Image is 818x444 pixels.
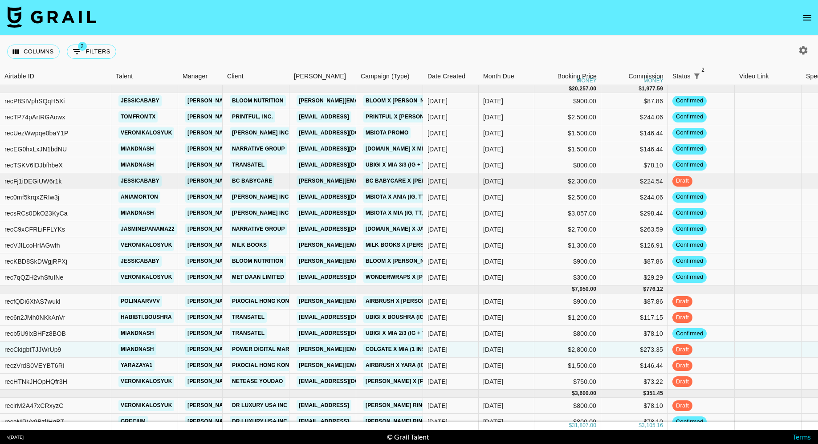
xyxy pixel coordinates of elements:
a: Met Daan Limited [230,272,286,283]
a: Transatel [230,328,267,339]
div: recCkigbtTJJWrUp9 [4,345,61,354]
div: recKBD8SkDWgjRPXj [4,257,67,266]
a: polinaarvvv [118,296,162,307]
span: confirmed [672,418,707,426]
div: 18/08/2025 [427,193,448,202]
div: $ [639,85,642,93]
a: [PERSON_NAME][EMAIL_ADDRESS][PERSON_NAME][DOMAIN_NAME] [297,296,488,307]
div: Video Link [735,68,802,85]
a: [PERSON_NAME][EMAIL_ADDRESS][DOMAIN_NAME] [185,175,330,187]
div: recfQDi6XfAS7wukl [4,297,60,306]
button: open drawer [798,9,816,27]
a: yarazaya1 [118,360,155,371]
a: Pixocial Hong Kong Limited [230,360,319,371]
a: [EMAIL_ADDRESS][DOMAIN_NAME] [297,143,396,155]
a: [PERSON_NAME][EMAIL_ADDRESS][DOMAIN_NAME] [185,143,330,155]
div: $2,800.00 [534,342,601,358]
a: [PERSON_NAME][EMAIL_ADDRESS][DOMAIN_NAME] [185,272,330,283]
div: Booking Price [558,68,597,85]
div: 11/08/2025 [427,161,448,170]
div: $73.22 [601,374,668,390]
a: [EMAIL_ADDRESS][DOMAIN_NAME] [297,159,396,171]
div: $146.44 [601,141,668,157]
div: 11/08/2025 [427,177,448,186]
div: Sep '25 [483,161,503,170]
a: Milk Books [230,240,269,251]
div: 31,807.00 [572,422,596,429]
div: $2,700.00 [534,221,601,237]
a: Colgate x Mia (1 Instagram Reel, 4 images, 4 months usage right and 45 days access) [363,344,630,355]
div: recaMRVx9BzlIHgBT [4,417,65,426]
a: Power Digital Marketing [230,344,312,355]
a: AirBrush x Yara (IG) [363,360,429,371]
div: $126.91 [601,237,668,253]
div: Sep '25 [483,177,503,186]
div: Aug '25 [483,345,503,354]
div: $146.44 [601,125,668,141]
div: Status [672,68,691,85]
button: Select columns [7,45,60,59]
a: Printful, Inc. [230,111,275,122]
div: recTSKV6lDJbfhbeX [4,161,63,170]
a: DR LUXURY USA INC [230,416,289,427]
div: Campaign (Type) [361,68,410,85]
div: 20,257.00 [572,85,596,93]
div: recirM2A47xCRxyzC [4,401,63,410]
div: Jun '25 [483,401,503,410]
a: [EMAIL_ADDRESS][DOMAIN_NAME] [297,328,396,339]
div: Sep '25 [483,209,503,218]
a: Transatel [230,312,267,323]
a: [PERSON_NAME] Ring x [PERSON_NAME] (1IG) [363,400,495,411]
a: [PERSON_NAME][EMAIL_ADDRESS][DOMAIN_NAME] [185,328,330,339]
a: [EMAIL_ADDRESS][DOMAIN_NAME] [297,224,396,235]
span: draft [672,378,692,386]
div: $87.86 [601,293,668,310]
a: [EMAIL_ADDRESS] [297,416,351,427]
a: [PERSON_NAME][EMAIL_ADDRESS][PERSON_NAME][DOMAIN_NAME] [297,360,488,371]
a: habibti.boushra [118,312,174,323]
div: Date Created [427,68,465,85]
div: 18/08/2025 [427,273,448,282]
span: confirmed [672,145,707,153]
a: [DOMAIN_NAME] x Jasmine [363,224,444,235]
a: [PERSON_NAME][EMAIL_ADDRESS][PERSON_NAME][DOMAIN_NAME] [297,240,488,251]
a: NetEase YouDao [230,376,285,387]
div: Aug '25 [483,377,503,386]
a: [DOMAIN_NAME] x Mia (1 IG Reel) [363,143,461,155]
div: $300.00 [534,269,601,285]
div: 2 active filters [691,70,703,82]
div: $ [639,422,642,429]
div: recFj1iDEGiUW6r1k [4,177,62,186]
a: tomfromtx [118,111,158,122]
span: 2 [699,65,708,74]
div: recVJILcoHrlAGwfh [4,241,60,250]
div: 3,105.16 [642,422,663,429]
div: recEG0hxLxJN1bdNU [4,145,67,154]
div: $ [643,285,647,293]
span: confirmed [672,257,707,265]
div: 11/08/2025 [427,329,448,338]
div: $78.10 [601,398,668,414]
div: recTP74pArtRGAowx [4,113,65,122]
span: draft [672,297,692,306]
div: recsRCs0DkO23KyCa [4,209,68,218]
div: Sep '25 [483,257,503,266]
div: 16/06/2025 [427,401,448,410]
a: [PERSON_NAME] Inc. [230,191,293,203]
a: [PERSON_NAME] Inc. [230,127,293,138]
div: Talent [111,68,178,85]
a: Ubigi x Mia 3/3 (IG + TT, 3 Stories) [363,159,464,171]
div: 18/08/2025 [427,145,448,154]
span: 2 [78,42,87,51]
div: $3,057.00 [534,205,601,221]
a: greciiim [118,416,148,427]
span: confirmed [672,273,707,281]
div: v [DATE] [7,434,24,440]
a: jasminepanama22 [118,224,177,235]
div: $78.10 [601,157,668,173]
div: $87.86 [601,253,668,269]
div: $224.54 [601,173,668,189]
div: 11/08/2025 [427,345,448,354]
span: confirmed [672,330,707,338]
a: [PERSON_NAME][EMAIL_ADDRESS][DOMAIN_NAME] [185,159,330,171]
